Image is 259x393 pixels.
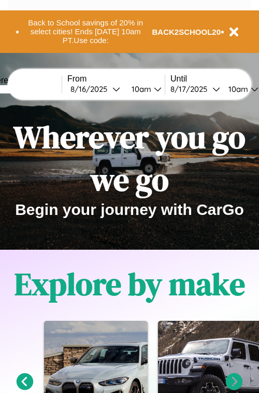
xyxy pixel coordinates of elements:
div: 10am [223,84,251,94]
button: 8/16/2025 [67,84,123,94]
div: 8 / 16 / 2025 [70,84,112,94]
b: BACK2SCHOOL20 [152,28,221,36]
label: From [67,74,165,84]
div: 8 / 17 / 2025 [170,84,212,94]
button: Back to School savings of 20% in select cities! Ends [DATE] 10am PT.Use code: [19,16,152,48]
button: 10am [123,84,165,94]
h1: Explore by make [15,263,245,305]
div: 10am [126,84,154,94]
